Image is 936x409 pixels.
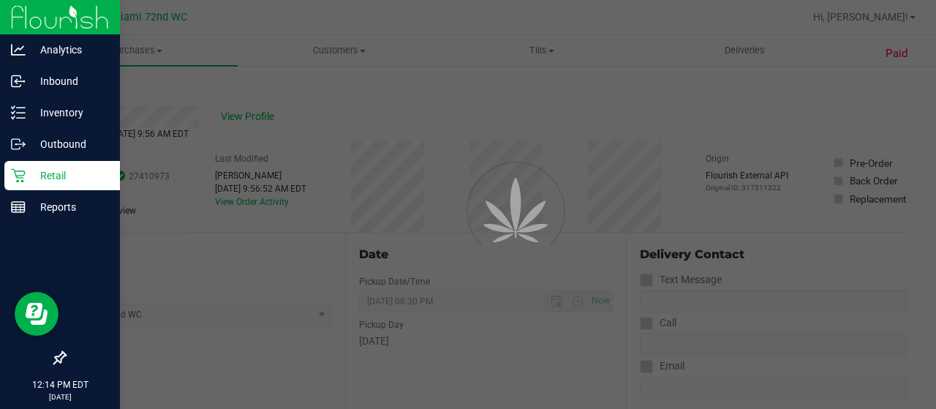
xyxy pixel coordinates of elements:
p: Analytics [26,41,113,59]
inline-svg: Retail [11,168,26,183]
p: Outbound [26,135,113,153]
inline-svg: Reports [11,200,26,214]
p: Inventory [26,104,113,121]
inline-svg: Analytics [11,42,26,57]
p: Inbound [26,72,113,90]
p: 12:14 PM EDT [7,378,113,391]
p: Retail [26,167,113,184]
inline-svg: Inventory [11,105,26,120]
p: Reports [26,198,113,216]
inline-svg: Inbound [11,74,26,89]
p: [DATE] [7,391,113,402]
inline-svg: Outbound [11,137,26,151]
iframe: Resource center [15,292,58,336]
